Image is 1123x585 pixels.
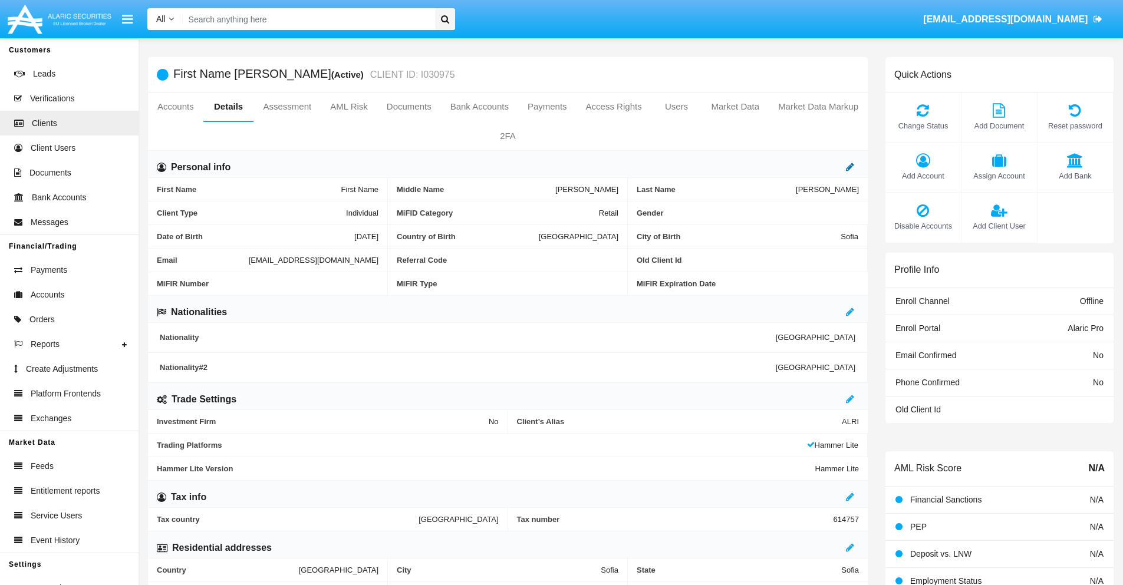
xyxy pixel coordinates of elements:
a: Assessment [253,92,321,121]
span: MiFID Category [397,209,599,217]
span: Deposit vs. LNW [910,549,971,558]
span: Service Users [31,510,82,522]
span: [GEOGRAPHIC_DATA] [776,333,855,342]
span: Accounts [31,289,65,301]
span: Date of Birth [157,232,354,241]
span: Trading Platforms [157,441,807,450]
span: MiFIR Number [157,279,378,288]
span: Verifications [30,92,74,105]
span: City [397,566,601,574]
span: Email [157,256,249,265]
a: All [147,13,183,25]
span: Hammer Lite [815,464,859,473]
a: 2FA [148,122,868,150]
span: No [1093,351,1104,360]
span: Nationality [160,333,776,342]
span: Entitlement reports [31,485,100,497]
span: [EMAIL_ADDRESS][DOMAIN_NAME] [249,256,378,265]
h6: Nationalities [171,306,227,319]
a: Access Rights [577,92,651,121]
span: Client Users [31,142,75,154]
span: Disable Accounts [891,220,955,232]
span: Hammer Lite Version [157,464,815,473]
span: Exchanges [31,412,71,425]
a: Details [203,92,254,121]
a: Market Data [702,92,769,121]
a: Payments [518,92,577,121]
span: Enroll Channel [895,296,950,306]
a: [EMAIL_ADDRESS][DOMAIN_NAME] [918,3,1108,36]
span: PEP [910,522,927,531]
span: N/A [1090,495,1104,504]
span: City of Birth [637,232,841,241]
span: Messages [31,216,68,229]
h5: First Name [PERSON_NAME] [173,68,455,81]
span: Add Client User [967,220,1031,232]
span: [GEOGRAPHIC_DATA] [539,232,618,241]
span: Alaric Pro [1068,323,1104,333]
span: Event History [31,534,80,547]
input: Search [183,8,431,30]
h6: Tax info [171,491,206,504]
span: Country [157,566,299,574]
h6: Trade Settings [172,393,236,406]
span: Offline [1080,296,1104,306]
span: Payments [31,264,67,276]
span: Reset password [1043,120,1107,131]
span: Referral Code [397,256,618,265]
span: Reports [31,338,60,351]
span: First Name [157,185,341,194]
span: Documents [29,167,71,179]
span: Add Document [967,120,1031,131]
span: Add Account [891,170,955,181]
a: Documents [377,92,441,121]
span: Hammer Lite [807,441,858,450]
h6: Residential addresses [172,541,272,554]
span: Country of Birth [397,232,539,241]
span: N/A [1090,549,1104,558]
span: Retail [599,209,618,217]
span: Bank Accounts [32,191,87,204]
span: [GEOGRAPHIC_DATA] [776,363,855,372]
span: Change Status [891,120,955,131]
span: Client Type [157,209,346,217]
span: Sofia [601,566,618,574]
span: Sofia [841,232,858,241]
a: Market Data Markup [769,92,868,121]
span: Financial Sanctions [910,495,982,504]
a: Accounts [148,92,203,121]
img: Logo image [6,2,113,37]
span: Platform Frontends [31,388,101,400]
span: State [637,566,841,574]
span: First Name [341,185,378,194]
span: Sofia [841,566,859,574]
span: Enroll Portal [895,323,940,333]
span: Client’s Alias [517,417,842,426]
small: CLIENT ID: I030975 [367,70,455,80]
span: Phone Confirmed [895,378,960,387]
span: No [1093,378,1104,387]
span: Leads [33,68,55,80]
span: Tax country [157,515,419,524]
span: [PERSON_NAME] [555,185,618,194]
span: Tax number [517,515,834,524]
span: [GEOGRAPHIC_DATA] [419,515,498,524]
span: All [156,14,166,24]
a: Bank Accounts [441,92,518,121]
div: (Active) [331,68,367,81]
h6: Personal info [171,161,230,174]
span: No [489,417,499,426]
span: Nationality #2 [160,363,776,372]
span: Clients [32,117,57,130]
a: Users [651,92,702,121]
h6: Quick Actions [894,69,951,80]
span: Old Client Id [895,405,941,414]
span: Email Confirmed [895,351,956,360]
span: Old Client Id [637,256,858,265]
a: AML Risk [321,92,377,121]
span: Create Adjustments [26,363,98,375]
span: MiFIR Type [397,279,618,288]
span: Middle Name [397,185,555,194]
h6: AML Risk Score [894,462,961,474]
span: [EMAIL_ADDRESS][DOMAIN_NAME] [923,14,1088,24]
